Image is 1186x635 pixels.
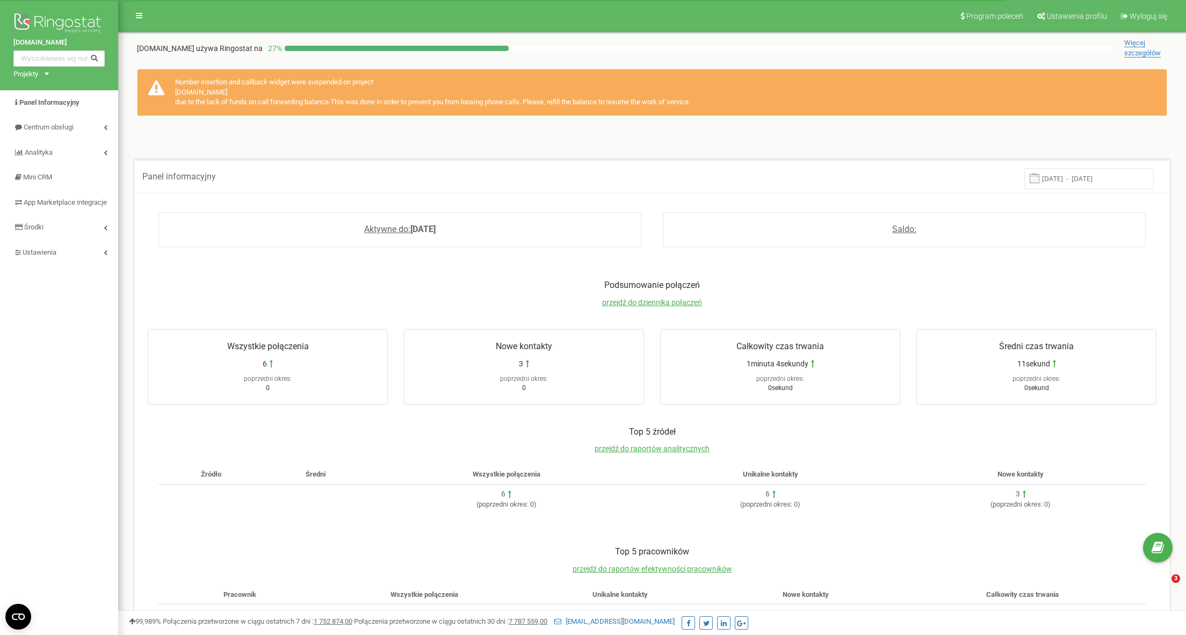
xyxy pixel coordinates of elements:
span: Aktywne do: [364,224,410,234]
span: poprzedni okres: [244,375,292,383]
span: Unikalne kontakty [592,590,648,598]
a: [DOMAIN_NAME] [13,38,105,48]
span: 99,989% [129,617,161,625]
span: poprzedni okres: [742,500,792,508]
span: 0 [266,384,270,392]
span: Analityka [25,148,53,156]
button: Open CMP widget [5,604,31,630]
span: Podsumowanie połączeń [604,280,700,290]
span: 1minuta 4sekundy [747,358,808,369]
span: 11sekund [1017,358,1050,369]
span: Całkowity czas trwania [736,341,824,351]
span: poprzedni okres: [993,500,1043,508]
a: Saldo: [892,224,916,234]
div: 1 [801,609,805,619]
iframe: Intercom live chat [1149,574,1175,600]
div: 3 [1016,489,1020,500]
div: Projekty [13,69,38,80]
span: Całkowity czas trwania [986,590,1059,598]
span: Panel Informacyjny [19,98,79,106]
a: przejdź do raportów efektywności pracowników [573,565,732,573]
span: 6 [263,358,267,369]
span: Unikalne kontakty [743,470,798,478]
img: Ringostat logo [13,11,105,38]
span: Wszystkie połączenia [473,470,540,478]
span: Średni czas trwania [999,341,1074,351]
span: ( 0 ) [476,500,537,508]
span: ( 0 ) [740,500,800,508]
span: Nowe kontakty [496,341,552,351]
span: poprzedni okres: [1013,375,1060,383]
span: poprzedni okres: [756,375,804,383]
a: Aktywne do:[DATE] [364,224,436,234]
span: Ustawienia [23,248,56,256]
span: Mini CRM [23,173,52,181]
span: 0sekund [1024,384,1049,392]
div: 1minuta 4sekundy [988,609,1050,619]
p: [DOMAIN_NAME] [137,43,263,54]
span: Nowe kontakty [997,470,1044,478]
span: Program poleceń [966,12,1023,20]
span: poprzedni okres: [479,500,529,508]
span: Środki [24,223,44,231]
span: App Marketplace integracje [24,198,107,206]
div: 3 [615,609,619,619]
span: 3 [1171,574,1180,583]
span: Połączenia przetworzone w ciągu ostatnich 7 dni : [163,617,352,625]
span: 3 [519,358,523,369]
span: Wyloguj się [1130,12,1167,20]
div: 6 [765,489,770,500]
span: Pracownik [223,590,256,598]
span: Połączenia przetworzone w ciągu ostatnich 30 dni : [354,617,547,625]
span: Centrum obsługi [24,123,74,131]
span: ( 0 ) [990,500,1051,508]
a: przejdź do raportów analitycznych [595,444,710,453]
span: Panel informacyjny [142,171,216,182]
span: Wszystkie połączenia [390,590,458,598]
span: Nowe kontakty [783,590,829,598]
div: 3 [419,609,423,619]
span: poprzedni okres: [500,375,548,383]
div: 6 [501,489,505,500]
input: Wyszukiwanie wg numeru [13,50,105,67]
td: [PERSON_NAME] [158,604,321,634]
span: Wszystkie połączenia [227,341,309,351]
u: 7 787 559,00 [509,617,547,625]
div: Number insertion and callback widget were suspended on project [DOMAIN_NAME] due to the lack of f... [137,69,1167,116]
span: Więcej szczegółów [1124,39,1161,57]
span: Top 5 pracowników [615,546,689,557]
span: 0sekund [768,384,793,392]
span: Top 5 źródeł [629,427,676,437]
span: Ustawienia profilu [1047,12,1107,20]
span: Źródło [201,470,221,478]
span: 0 [522,384,526,392]
span: używa Ringostat na [196,44,263,53]
a: [EMAIL_ADDRESS][DOMAIN_NAME] [554,617,675,625]
span: Średni [306,470,326,478]
p: 27 % [263,43,285,54]
u: 1 752 874,00 [314,617,352,625]
a: przejdź do dziennika połączeń [602,298,702,307]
